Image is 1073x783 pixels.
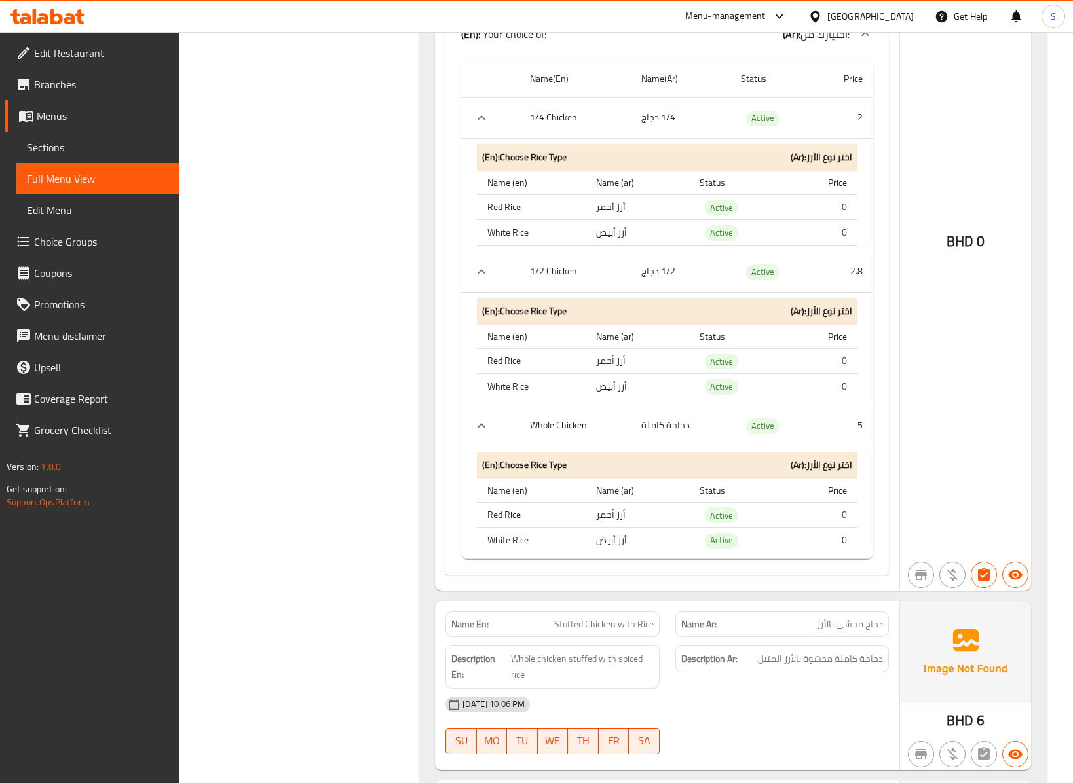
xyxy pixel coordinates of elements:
[705,354,738,369] div: Active
[477,348,586,374] th: Red Rice
[681,617,717,631] strong: Name Ar:
[908,741,934,767] button: Not branch specific item
[34,265,169,281] span: Coupons
[705,379,738,394] span: Active
[977,708,985,733] span: 6
[758,651,883,667] span: دجاجة كاملة محشوة بالأرز المتبل
[816,97,873,138] td: 2
[5,100,179,132] a: Menus
[586,528,689,553] td: أرز أبيض
[482,303,567,319] b: (En): Choose Rice Type
[705,533,738,549] div: Active
[793,348,857,374] td: 0
[519,251,631,292] th: 1/2 Chicken
[512,731,533,750] span: TU
[477,479,586,503] th: Name (en)
[477,220,586,246] th: White Rice
[34,77,169,92] span: Branches
[791,457,852,473] b: (Ar): اختر نوع الأرز
[586,171,689,195] th: Name (ar)
[34,45,169,61] span: Edit Restaurant
[472,108,491,128] button: expand row
[689,171,793,195] th: Status
[472,262,491,282] button: expand row
[538,728,569,754] button: WE
[793,502,857,528] td: 0
[37,108,169,124] span: Menus
[5,37,179,69] a: Edit Restaurant
[554,617,654,631] span: Stuffed Chicken with Rice
[604,731,624,750] span: FR
[681,651,738,667] strong: Description Ar:
[631,405,730,446] td: دجاجة كاملة
[5,226,179,257] a: Choice Groups
[947,708,973,733] span: BHD
[568,728,599,754] button: TH
[705,508,738,523] span: Active
[746,111,780,126] div: Active
[451,731,471,750] span: SU
[793,479,857,503] th: Price
[631,60,730,98] th: Name(Ar)
[793,528,857,553] td: 0
[7,494,90,511] a: Support.OpsPlatform
[800,24,850,44] span: اختيارك من:
[41,458,61,475] span: 1.0.0
[971,741,997,767] button: Not has choices
[783,24,800,44] b: (Ar):
[631,97,730,138] td: 1/4 دجاج
[977,228,985,254] span: 0
[586,348,689,374] td: أرز أحمر
[629,728,660,754] button: SA
[1002,741,1028,767] button: Available
[461,26,546,42] p: Your choice of:
[477,502,586,528] th: Red Rice
[586,194,689,220] td: أرز أحمر
[507,728,538,754] button: TU
[908,562,934,588] button: Not branch specific item
[7,458,39,475] span: Version:
[1051,9,1056,24] span: S
[5,320,179,352] a: Menu disclaimer
[477,528,586,553] th: White Rice
[477,325,586,349] th: Name (en)
[816,60,873,98] th: Price
[689,479,793,503] th: Status
[817,617,883,631] span: دجاج محشي بالأرز
[482,149,567,166] b: (En): Choose Rice Type
[816,251,873,292] td: 2.8
[939,741,966,767] button: Purchased item
[16,163,179,194] a: Full Menu View
[451,617,489,631] strong: Name En:
[451,651,508,683] strong: Description En:
[631,251,730,292] td: 1/2 دجاج
[477,171,857,246] table: purchases
[477,728,508,754] button: MO
[827,9,914,24] div: [GEOGRAPHIC_DATA]
[793,374,857,399] td: 0
[816,405,873,446] td: 5
[457,698,530,710] span: [DATE] 10:06 PM
[746,264,780,280] span: Active
[5,69,179,100] a: Branches
[705,225,738,241] div: Active
[586,502,689,528] td: أرز أحمر
[5,383,179,414] a: Coverage Report
[793,325,857,349] th: Price
[519,60,631,98] th: Name(En)
[793,220,857,246] td: 0
[543,731,563,750] span: WE
[34,297,169,312] span: Promotions
[634,731,654,750] span: SA
[482,731,502,750] span: MO
[461,24,480,44] b: (En):
[705,379,738,395] div: Active
[685,9,766,24] div: Menu-management
[27,171,169,187] span: Full Menu View
[746,418,780,433] span: Active
[477,171,586,195] th: Name (en)
[705,200,738,215] span: Active
[5,289,179,320] a: Promotions
[34,422,169,438] span: Grocery Checklist
[477,374,586,399] th: White Rice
